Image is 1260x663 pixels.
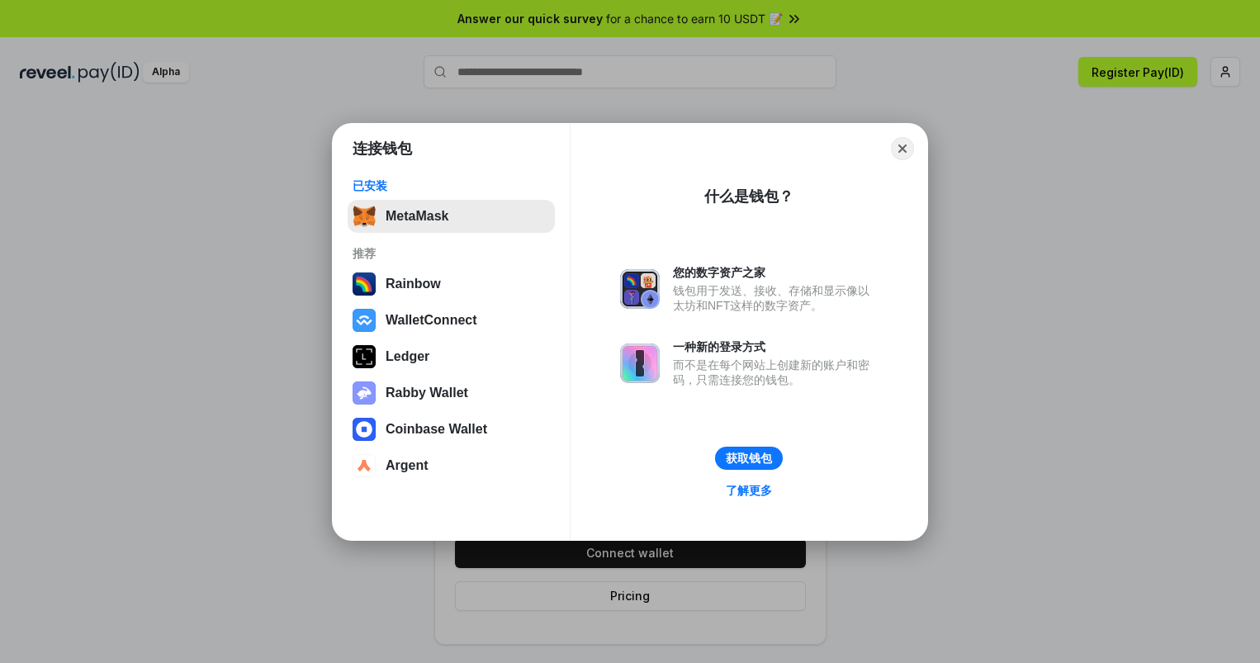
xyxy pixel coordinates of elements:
img: svg+xml,%3Csvg%20width%3D%2228%22%20height%3D%2228%22%20viewBox%3D%220%200%2028%2028%22%20fill%3D... [353,418,376,441]
div: Rabby Wallet [386,386,468,400]
div: 什么是钱包？ [704,187,793,206]
button: WalletConnect [348,304,555,337]
div: 推荐 [353,246,550,261]
img: svg+xml,%3Csvg%20xmlns%3D%22http%3A%2F%2Fwww.w3.org%2F2000%2Fsvg%22%20width%3D%2228%22%20height%3... [353,345,376,368]
button: MetaMask [348,200,555,233]
div: WalletConnect [386,313,477,328]
div: 钱包用于发送、接收、存储和显示像以太坊和NFT这样的数字资产。 [673,283,878,313]
img: svg+xml,%3Csvg%20xmlns%3D%22http%3A%2F%2Fwww.w3.org%2F2000%2Fsvg%22%20fill%3D%22none%22%20viewBox... [620,269,660,309]
div: 已安装 [353,178,550,193]
button: Ledger [348,340,555,373]
div: 而不是在每个网站上创建新的账户和密码，只需连接您的钱包。 [673,358,878,387]
div: MetaMask [386,209,448,224]
button: Rabby Wallet [348,376,555,410]
div: 一种新的登录方式 [673,339,878,354]
img: svg+xml,%3Csvg%20fill%3D%22none%22%20height%3D%2233%22%20viewBox%3D%220%200%2035%2033%22%20width%... [353,205,376,228]
div: Argent [386,458,429,473]
div: 您的数字资产之家 [673,265,878,280]
button: Close [891,137,914,160]
img: svg+xml,%3Csvg%20width%3D%22120%22%20height%3D%22120%22%20viewBox%3D%220%200%20120%20120%22%20fil... [353,272,376,296]
button: Rainbow [348,268,555,301]
a: 了解更多 [716,480,782,501]
button: 获取钱包 [715,447,783,470]
img: svg+xml,%3Csvg%20width%3D%2228%22%20height%3D%2228%22%20viewBox%3D%220%200%2028%2028%22%20fill%3D... [353,309,376,332]
div: Coinbase Wallet [386,422,487,437]
h1: 连接钱包 [353,139,412,159]
div: 了解更多 [726,483,772,498]
div: 获取钱包 [726,451,772,466]
button: Argent [348,449,555,482]
img: svg+xml,%3Csvg%20xmlns%3D%22http%3A%2F%2Fwww.w3.org%2F2000%2Fsvg%22%20fill%3D%22none%22%20viewBox... [620,343,660,383]
div: Ledger [386,349,429,364]
img: svg+xml,%3Csvg%20width%3D%2228%22%20height%3D%2228%22%20viewBox%3D%220%200%2028%2028%22%20fill%3D... [353,454,376,477]
button: Coinbase Wallet [348,413,555,446]
img: svg+xml,%3Csvg%20xmlns%3D%22http%3A%2F%2Fwww.w3.org%2F2000%2Fsvg%22%20fill%3D%22none%22%20viewBox... [353,381,376,405]
div: Rainbow [386,277,441,291]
